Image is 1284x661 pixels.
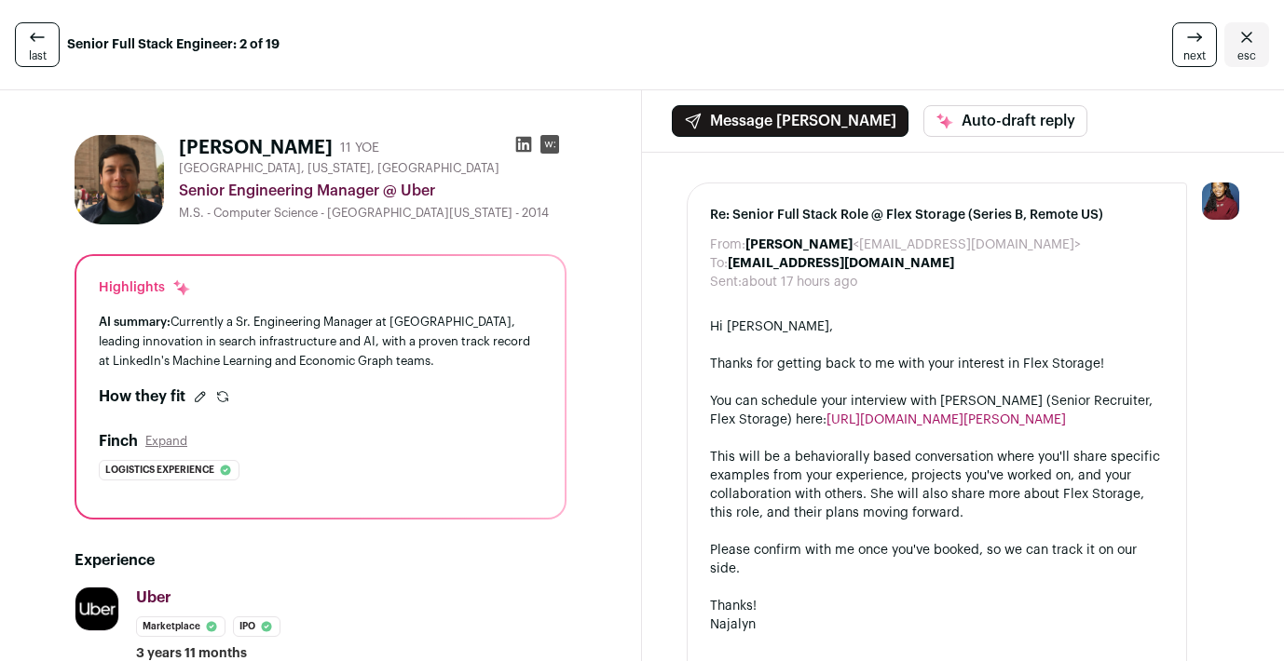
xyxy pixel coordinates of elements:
[105,461,214,479] span: Logistics experience
[710,355,1164,373] div: Thanks for getting back to me with your interest in Flex Storage!
[75,587,118,630] img: 046b842221cc5920251103cac33a6ce6d47e344b59eb72f0d26ba0bb907e91bb.jpg
[1172,22,1217,67] a: next
[99,385,185,408] h2: How they fit
[136,590,171,605] span: Uber
[1224,22,1269,67] a: Close
[1183,48,1206,63] span: next
[67,35,280,54] strong: Senior Full Stack Engineer: 2 of 19
[745,238,853,251] b: [PERSON_NAME]
[710,317,1164,336] div: Hi [PERSON_NAME],
[728,257,954,270] b: [EMAIL_ADDRESS][DOMAIN_NAME]
[710,448,1164,522] div: This will be a behaviorally based conversation where you'll share specific examples from your exp...
[75,549,567,572] h2: Experience
[340,139,379,157] div: 11 YOE
[923,105,1087,137] button: Auto-draft reply
[179,180,567,202] div: Senior Engineering Manager @ Uber
[179,206,567,221] div: M.S. - Computer Science - [GEOGRAPHIC_DATA][US_STATE] - 2014
[15,22,60,67] a: last
[710,236,745,254] dt: From:
[75,135,164,224] img: 5648d6b7b8deb8237b0a71cff8cfedf3bf078c6761199b86476b56be4bc7d473.jpg
[672,105,908,137] button: Message [PERSON_NAME]
[1202,182,1239,220] img: 10010497-medium_jpg
[233,616,280,637] li: IPO
[742,273,857,291] dd: about 17 hours ago
[99,278,191,297] div: Highlights
[99,312,542,371] div: Currently a Sr. Engineering Manager at [GEOGRAPHIC_DATA], leading innovation in search infrastruc...
[145,434,187,449] button: Expand
[99,430,138,452] h2: Finch
[29,48,47,63] span: last
[710,392,1164,429] div: You can schedule your interview with [PERSON_NAME] (Senior Recruiter, Flex Storage) here:
[710,615,1164,634] div: Najalyn
[710,541,1164,578] div: Please confirm with me once you've booked, so we can track it on our side.
[745,236,1081,254] dd: <[EMAIL_ADDRESS][DOMAIN_NAME]>
[1237,48,1256,63] span: esc
[179,161,499,176] span: [GEOGRAPHIC_DATA], [US_STATE], [GEOGRAPHIC_DATA]
[99,316,171,328] span: AI summary:
[710,273,742,291] dt: Sent:
[710,597,1164,615] div: Thanks!
[826,413,1066,426] a: [URL][DOMAIN_NAME][PERSON_NAME]
[136,616,225,637] li: Marketplace
[179,135,333,161] h1: [PERSON_NAME]
[710,254,728,273] dt: To:
[710,206,1164,224] span: Re: Senior Full Stack Role @ Flex Storage (Series B, Remote US)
